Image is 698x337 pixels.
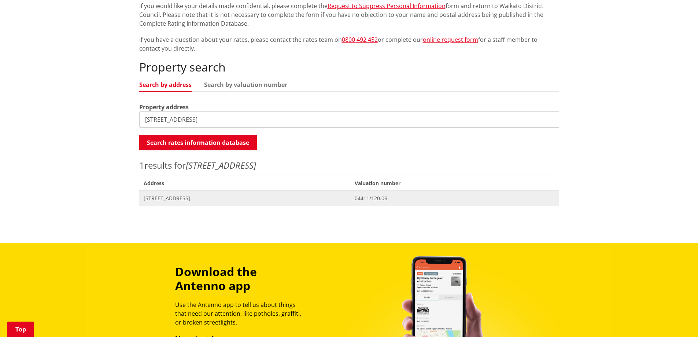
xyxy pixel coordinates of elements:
p: If you have a question about your rates, please contact the rates team on or complete our for a s... [139,35,559,53]
button: Search rates information database [139,135,257,150]
a: Top [7,322,34,337]
span: [STREET_ADDRESS] [144,195,346,202]
iframe: Messenger Launcher [664,306,691,333]
a: 0800 492 452 [342,36,378,44]
span: Address [139,176,351,191]
a: Search by valuation number [204,82,287,88]
input: e.g. Duke Street NGARUAWAHIA [139,111,559,128]
a: Request to Suppress Personal Information [328,2,446,10]
h2: Property search [139,60,559,74]
span: 1 [139,159,144,171]
label: Property address [139,103,189,111]
span: Valuation number [350,176,559,191]
p: Use the Antenno app to tell us about things that need our attention, like potholes, graffiti, or ... [175,300,308,327]
h3: Download the Antenno app [175,265,308,293]
em: [STREET_ADDRESS] [186,159,256,171]
a: [STREET_ADDRESS] 04411/120.06 [139,191,559,206]
a: Search by address [139,82,192,88]
span: 04411/120.06 [355,195,554,202]
p: If you would like your details made confidential, please complete the form and return to Waikato ... [139,1,559,28]
p: results for [139,159,559,172]
a: online request form [423,36,478,44]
